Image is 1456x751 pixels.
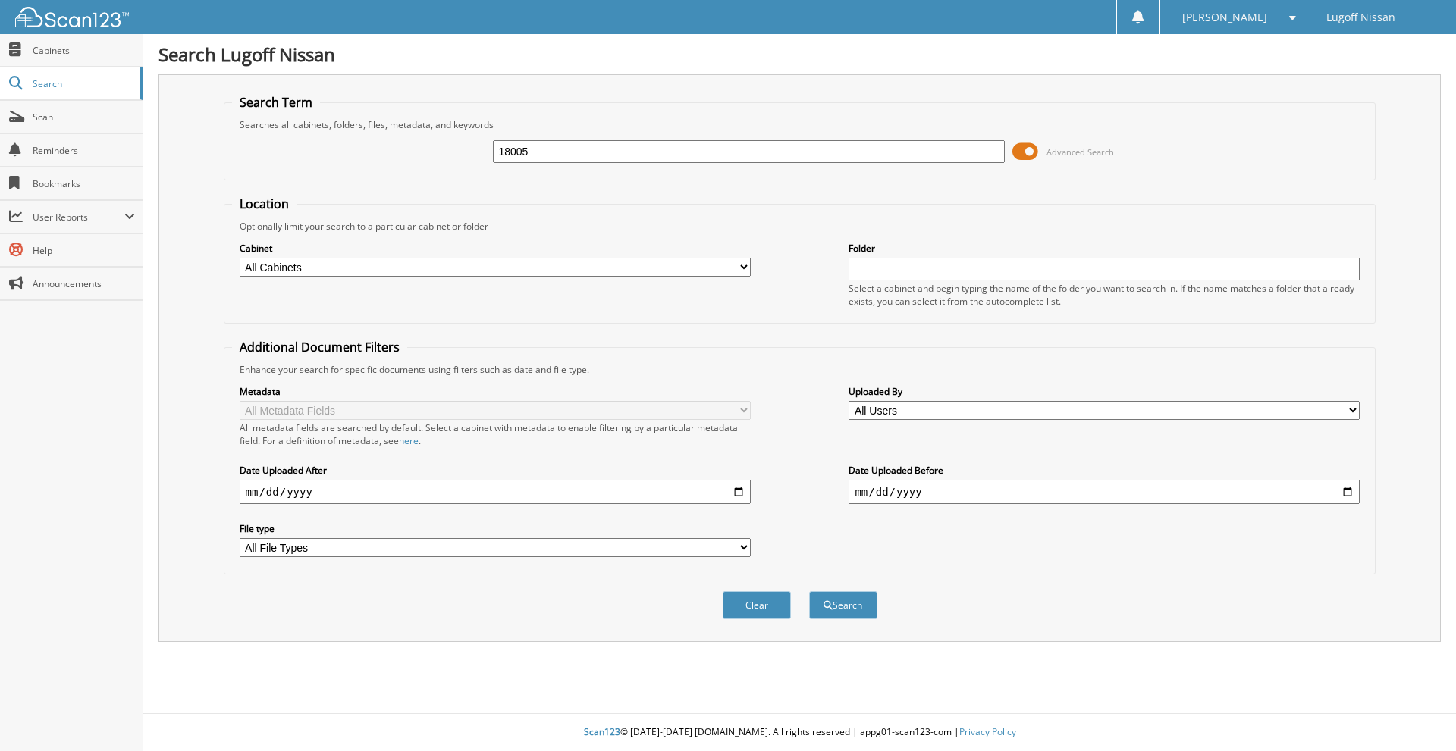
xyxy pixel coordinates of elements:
label: Folder [849,242,1360,255]
span: Search [33,77,133,90]
div: © [DATE]-[DATE] [DOMAIN_NAME]. All rights reserved | appg01-scan123-com | [143,714,1456,751]
a: Privacy Policy [959,725,1016,738]
div: All metadata fields are searched by default. Select a cabinet with metadata to enable filtering b... [240,421,751,447]
span: Bookmarks [33,177,135,190]
span: Announcements [33,277,135,290]
img: scan123-logo-white.svg [15,7,129,27]
iframe: Chat Widget [1380,678,1456,751]
div: Searches all cabinets, folders, files, metadata, and keywords [232,118,1368,131]
span: Scan123 [584,725,620,738]
span: [PERSON_NAME] [1182,13,1267,22]
div: Enhance your search for specific documents using filters such as date and file type. [232,363,1368,376]
button: Search [809,591,877,619]
button: Clear [723,591,791,619]
label: Date Uploaded Before [849,464,1360,477]
a: here [399,434,419,447]
span: Reminders [33,144,135,157]
legend: Additional Document Filters [232,339,407,355]
h1: Search Lugoff Nissan [158,42,1441,67]
span: Lugoff Nissan [1326,13,1395,22]
span: User Reports [33,211,124,224]
div: Optionally limit your search to a particular cabinet or folder [232,220,1368,233]
div: Select a cabinet and begin typing the name of the folder you want to search in. If the name match... [849,282,1360,308]
label: Uploaded By [849,385,1360,398]
span: Help [33,244,135,257]
label: Cabinet [240,242,751,255]
input: start [240,480,751,504]
label: Metadata [240,385,751,398]
legend: Search Term [232,94,320,111]
span: Scan [33,111,135,124]
input: end [849,480,1360,504]
span: Advanced Search [1046,146,1114,158]
legend: Location [232,196,297,212]
label: File type [240,522,751,535]
label: Date Uploaded After [240,464,751,477]
span: Cabinets [33,44,135,57]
